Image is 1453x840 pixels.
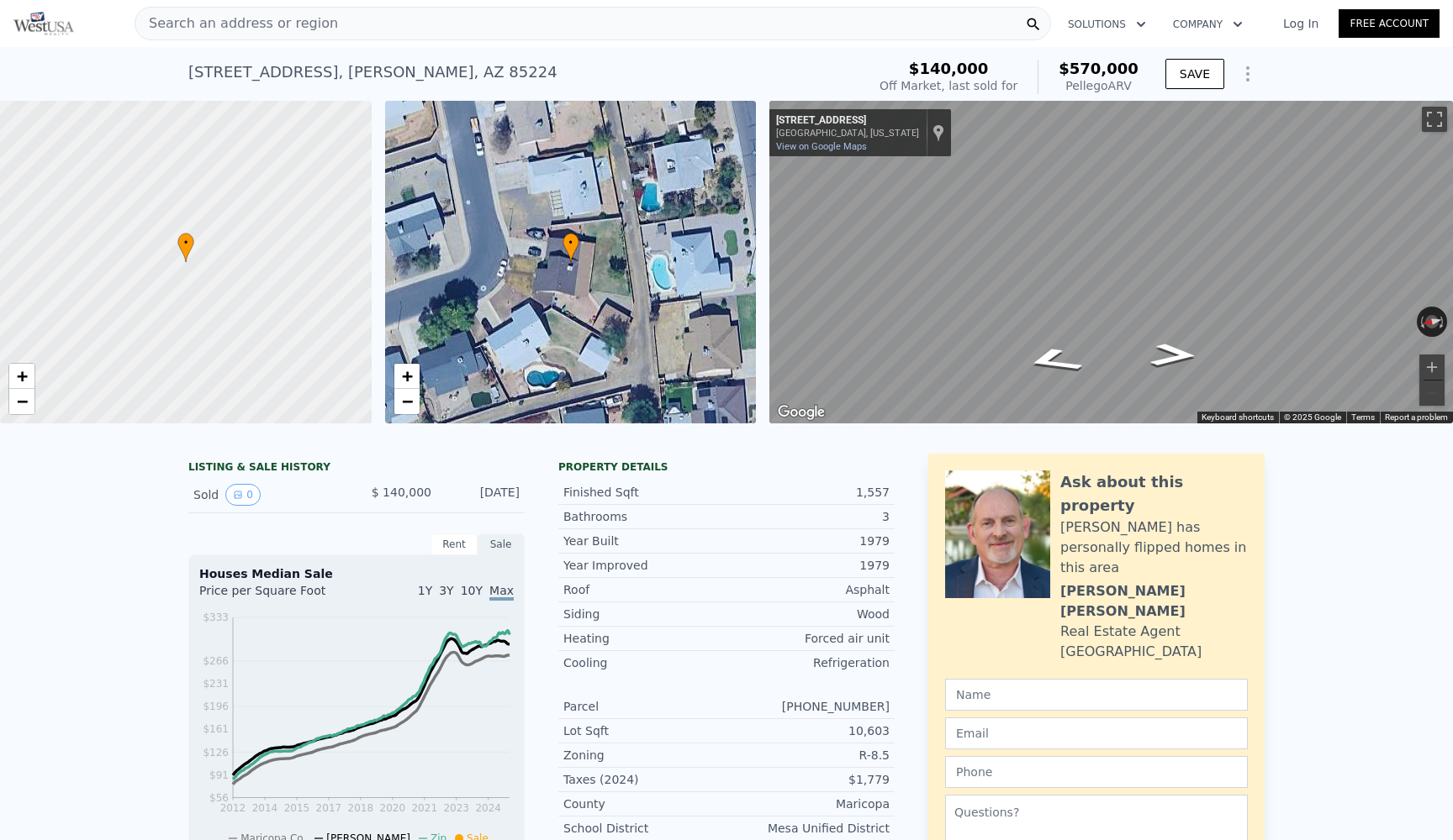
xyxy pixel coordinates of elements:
button: View historical data [225,484,261,506]
button: SAVE [1165,59,1224,89]
span: 3Y [439,584,453,597]
button: Zoom in [1419,354,1445,380]
div: Off Market, last sold for [880,77,1017,94]
span: • [177,235,194,250]
tspan: 2021 [411,802,437,814]
path: Go South, W Mission Dr [1131,338,1218,372]
span: $ 140,000 [372,486,431,499]
span: + [17,365,28,386]
div: Wood [726,606,890,622]
div: 1979 [726,533,890,549]
div: Taxes (2024) [563,771,726,788]
button: Keyboard shortcuts [1202,412,1274,423]
div: Houses Median Sale [199,565,514,582]
a: Zoom out [394,389,420,414]
tspan: $91 [209,769,229,781]
div: Map [769,101,1453,423]
tspan: $231 [203,678,229,690]
div: Asphalt [726,581,890,598]
tspan: $161 [203,723,229,735]
button: Company [1160,9,1256,39]
img: Pellego [13,12,74,35]
div: Rent [431,533,478,555]
input: Phone [945,756,1248,788]
tspan: 2023 [443,802,469,814]
div: LISTING & SALE HISTORY [188,460,525,477]
tspan: 2015 [284,802,310,814]
button: Toggle fullscreen view [1422,107,1447,132]
div: Heating [563,630,726,647]
div: Mesa Unified District [726,820,890,837]
span: + [401,365,412,386]
div: [STREET_ADDRESS] [776,114,919,128]
tspan: 2014 [252,802,278,814]
div: Real Estate Agent [1060,622,1181,642]
span: © 2025 Google [1284,412,1341,422]
tspan: $56 [209,792,229,804]
div: County [563,795,726,812]
span: 1Y [418,584,432,597]
div: Cooling [563,654,726,671]
span: $570,000 [1059,60,1139,77]
tspan: 2020 [380,802,406,814]
span: • [563,235,579,250]
div: Maricopa [726,795,890,812]
input: Email [945,717,1248,749]
a: Terms (opens in new tab) [1351,412,1375,422]
tspan: $196 [203,701,229,712]
div: Street View [769,101,1453,423]
div: [PERSON_NAME] has personally flipped homes in this area [1060,517,1248,578]
tspan: $266 [203,655,229,667]
img: Google [774,402,829,423]
div: • [563,233,579,262]
div: [DATE] [445,484,520,506]
span: Search an address or region [135,13,338,34]
div: [STREET_ADDRESS] , [PERSON_NAME] , AZ 85224 [188,60,557,84]
tspan: 2024 [475,802,501,814]
tspan: $333 [203,612,229,623]
button: Reset the view [1416,312,1448,332]
span: − [17,391,28,412]
a: Open this area in Google Maps (opens a new window) [774,402,829,423]
span: Max [489,584,514,601]
div: Ask about this property [1060,470,1248,517]
path: Go North, W Mission Dr [999,341,1107,380]
div: School District [563,820,726,837]
tspan: 2012 [220,802,246,814]
div: 1,557 [726,484,890,501]
div: Pellego ARV [1059,77,1139,94]
a: Zoom in [394,364,420,389]
a: Zoom in [9,364,34,389]
tspan: 2018 [348,802,374,814]
div: Zoning [563,747,726,764]
input: Name [945,679,1248,711]
span: $140,000 [909,60,989,77]
span: − [401,391,412,412]
div: 3 [726,508,890,525]
div: Parcel [563,698,726,715]
tspan: $126 [203,747,229,759]
div: Siding [563,606,726,622]
div: • [177,233,194,262]
div: $1,779 [726,771,890,788]
a: Report a problem [1385,412,1448,422]
div: [GEOGRAPHIC_DATA] [1060,642,1202,662]
a: Show location on map [933,123,944,142]
div: Refrigeration [726,654,890,671]
a: View on Google Maps [776,141,867,152]
button: Rotate counterclockwise [1417,307,1426,337]
a: Free Account [1339,9,1440,38]
div: Finished Sqft [563,484,726,501]
div: [PERSON_NAME] [PERSON_NAME] [1060,581,1248,622]
div: R-8.5 [726,747,890,764]
div: Price per Square Foot [199,582,357,609]
span: 10Y [461,584,483,597]
div: Sale [478,533,525,555]
div: Year Improved [563,557,726,574]
div: Property details [558,460,895,474]
tspan: 2017 [316,802,342,814]
div: Forced air unit [726,630,890,647]
div: Lot Sqft [563,722,726,739]
a: Zoom out [9,389,34,414]
div: Roof [563,581,726,598]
